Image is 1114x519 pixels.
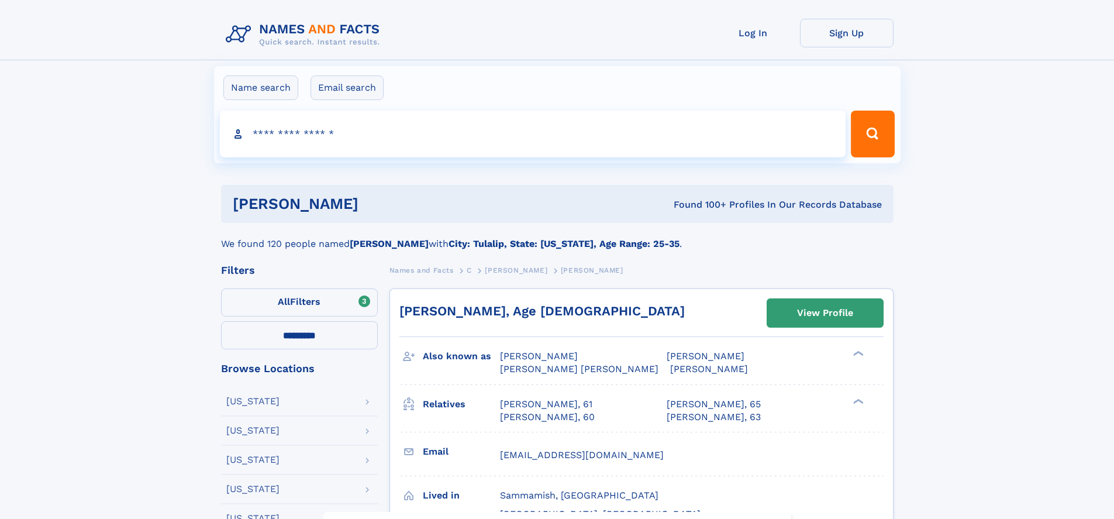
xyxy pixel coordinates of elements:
[850,397,864,405] div: ❯
[851,111,894,157] button: Search Button
[311,75,384,100] label: Email search
[516,198,882,211] div: Found 100+ Profiles In Our Records Database
[500,398,592,411] a: [PERSON_NAME], 61
[221,19,389,50] img: Logo Names and Facts
[500,363,658,374] span: [PERSON_NAME] [PERSON_NAME]
[221,363,378,374] div: Browse Locations
[423,442,500,462] h3: Email
[800,19,894,47] a: Sign Up
[767,299,883,327] a: View Profile
[423,486,500,506] h3: Lived in
[278,296,290,307] span: All
[467,263,472,277] a: C
[667,350,744,362] span: [PERSON_NAME]
[706,19,800,47] a: Log In
[500,350,578,362] span: [PERSON_NAME]
[226,484,280,494] div: [US_STATE]
[423,394,500,414] h3: Relatives
[233,197,516,211] h1: [PERSON_NAME]
[500,411,595,424] a: [PERSON_NAME], 60
[485,263,547,277] a: [PERSON_NAME]
[221,265,378,276] div: Filters
[221,288,378,317] label: Filters
[467,266,472,274] span: C
[226,397,280,406] div: [US_STATE]
[389,263,454,277] a: Names and Facts
[220,111,846,157] input: search input
[670,363,748,374] span: [PERSON_NAME]
[226,426,280,435] div: [US_STATE]
[561,266,623,274] span: [PERSON_NAME]
[226,455,280,465] div: [US_STATE]
[850,350,864,358] div: ❯
[667,411,761,424] a: [PERSON_NAME], 63
[399,304,685,318] a: [PERSON_NAME], Age [DEMOGRAPHIC_DATA]
[423,346,500,366] h3: Also known as
[223,75,298,100] label: Name search
[500,490,658,501] span: Sammamish, [GEOGRAPHIC_DATA]
[350,238,429,249] b: [PERSON_NAME]
[221,223,894,251] div: We found 120 people named with .
[797,300,853,326] div: View Profile
[485,266,547,274] span: [PERSON_NAME]
[667,398,761,411] a: [PERSON_NAME], 65
[449,238,680,249] b: City: Tulalip, State: [US_STATE], Age Range: 25-35
[500,449,664,460] span: [EMAIL_ADDRESS][DOMAIN_NAME]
